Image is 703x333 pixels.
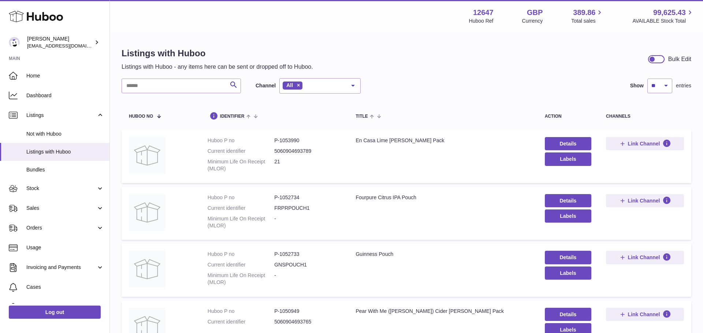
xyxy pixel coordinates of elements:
span: Usage [26,244,104,251]
dt: Huboo P no [208,308,274,315]
span: Invoicing and Payments [26,264,96,271]
dt: Minimum Life On Receipt (MLOR) [208,272,274,286]
dd: P-1053990 [274,137,341,144]
span: Not with Huboo [26,130,104,137]
div: action [545,114,591,119]
dd: - [274,272,341,286]
dd: FRPRPOUCH1 [274,205,341,212]
span: Sales [26,205,96,212]
span: 99,625.43 [653,8,686,18]
a: Details [545,137,591,150]
div: channels [606,114,684,119]
button: Labels [545,209,591,223]
div: Currency [522,18,543,24]
dt: Huboo P no [208,251,274,258]
strong: 12647 [473,8,494,18]
button: Link Channel [606,194,684,207]
span: Link Channel [628,197,660,204]
dd: 5060904693765 [274,318,341,325]
strong: GBP [527,8,543,18]
a: Details [545,251,591,264]
button: Labels [545,266,591,280]
p: Listings with Huboo - any items here can be sent or dropped off to Huboo. [122,63,313,71]
label: Show [630,82,644,89]
div: Fourpure Citrus IPA Pouch [356,194,530,201]
button: Link Channel [606,137,684,150]
div: En Casa Lime [PERSON_NAME] Pack [356,137,530,144]
span: Orders [26,224,96,231]
span: Link Channel [628,140,660,147]
dd: 21 [274,158,341,172]
span: 389.86 [573,8,595,18]
span: identifier [220,114,245,119]
dd: P-1050949 [274,308,341,315]
div: Bulk Edit [668,55,691,63]
label: Channel [256,82,276,89]
span: title [356,114,368,119]
span: Link Channel [628,254,660,261]
div: Guinness Pouch [356,251,530,258]
span: Huboo no [129,114,153,119]
img: internalAdmin-12647@internal.huboo.com [9,37,20,48]
span: Bundles [26,166,104,173]
span: Link Channel [628,311,660,318]
a: Log out [9,306,101,319]
a: Details [545,194,591,207]
dt: Huboo P no [208,137,274,144]
span: Total sales [571,18,604,24]
button: Link Channel [606,308,684,321]
div: [PERSON_NAME] [27,35,93,49]
span: Dashboard [26,92,104,99]
button: Link Channel [606,251,684,264]
dt: Minimum Life On Receipt (MLOR) [208,158,274,172]
a: 389.86 Total sales [571,8,604,24]
h1: Listings with Huboo [122,48,313,59]
span: Listings [26,112,96,119]
dd: P-1052733 [274,251,341,258]
a: 99,625.43 AVAILABLE Stock Total [632,8,694,24]
span: Stock [26,185,96,192]
dd: P-1052734 [274,194,341,201]
div: Pear With Me ([PERSON_NAME]) Cider [PERSON_NAME] Pack [356,308,530,315]
div: Huboo Ref [469,18,494,24]
button: Labels [545,152,591,166]
dd: - [274,215,341,229]
span: Home [26,72,104,79]
span: entries [676,82,691,89]
dd: GNSPOUCH1 [274,261,341,268]
img: Guinness Pouch [129,251,165,287]
span: All [286,82,293,88]
dt: Current identifier [208,205,274,212]
dt: Current identifier [208,318,274,325]
dt: Current identifier [208,261,274,268]
img: Fourpure Citrus IPA Pouch [129,194,165,231]
span: [EMAIL_ADDRESS][DOMAIN_NAME] [27,43,108,49]
a: Details [545,308,591,321]
span: AVAILABLE Stock Total [632,18,694,24]
span: Listings with Huboo [26,148,104,155]
dt: Minimum Life On Receipt (MLOR) [208,215,274,229]
img: En Casa Lime Pinter Pack [129,137,165,174]
dt: Huboo P no [208,194,274,201]
span: Channels [26,303,104,310]
dd: 5060904693789 [274,148,341,155]
span: Cases [26,284,104,291]
dt: Current identifier [208,148,274,155]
